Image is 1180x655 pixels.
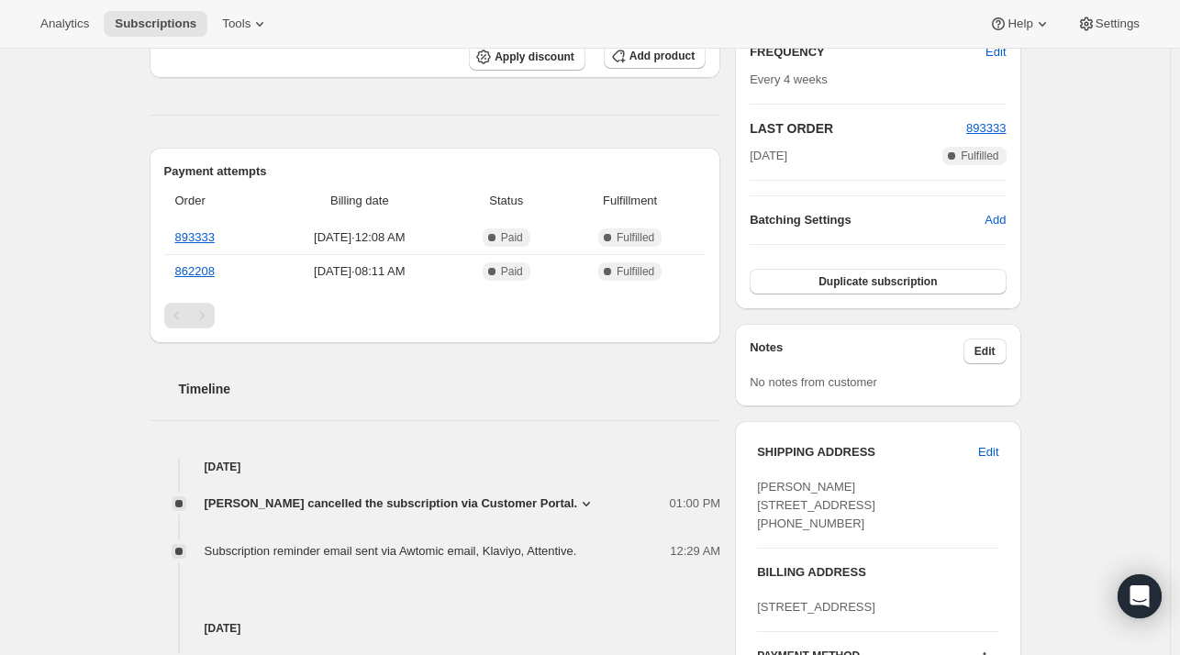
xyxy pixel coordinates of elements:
span: [DATE] · 08:11 AM [272,262,447,281]
button: Edit [974,38,1017,67]
button: Edit [963,339,1007,364]
span: 12:29 AM [670,542,720,561]
span: Fulfilled [617,230,654,245]
span: Tools [222,17,250,31]
span: No notes from customer [750,375,877,389]
span: Billing date [272,192,447,210]
span: Apply discount [495,50,574,64]
span: [PERSON_NAME] [STREET_ADDRESS] [PHONE_NUMBER] [757,480,875,530]
span: Every 4 weeks [750,72,828,86]
h3: Notes [750,339,963,364]
span: Subscription reminder email sent via Awtomic email, Klaviyo, Attentive. [205,544,577,558]
span: Paid [501,230,523,245]
span: Duplicate subscription [818,274,937,289]
span: Edit [978,443,998,461]
button: Help [978,11,1062,37]
span: Help [1007,17,1032,31]
span: Fulfilled [617,264,654,279]
button: 893333 [966,119,1006,138]
button: Duplicate subscription [750,269,1006,294]
a: 893333 [175,230,215,244]
button: Subscriptions [104,11,207,37]
button: Apply discount [469,43,585,71]
span: [DATE] · 12:08 AM [272,228,447,247]
h2: Timeline [179,380,721,398]
span: Fulfilled [961,149,998,163]
span: Paid [501,264,523,279]
button: Add product [604,43,706,69]
h3: BILLING ADDRESS [757,563,998,582]
button: Add [974,205,1017,235]
button: Tools [211,11,280,37]
span: Edit [985,43,1006,61]
span: Subscriptions [115,17,196,31]
th: Order [164,181,267,221]
span: [DATE] [750,147,787,165]
a: 893333 [966,121,1006,135]
h2: LAST ORDER [750,119,966,138]
div: Open Intercom Messenger [1118,574,1162,618]
nav: Pagination [164,303,707,328]
h6: Batching Settings [750,211,985,229]
span: Add product [629,49,695,63]
span: Add [985,211,1006,229]
h4: [DATE] [150,458,721,476]
button: [PERSON_NAME] cancelled the subscription via Customer Portal. [205,494,596,513]
button: Analytics [29,11,100,37]
span: Status [458,192,554,210]
h2: FREQUENCY [750,43,985,61]
h4: [DATE] [150,619,721,638]
span: Fulfillment [565,192,695,210]
h3: SHIPPING ADDRESS [757,443,978,461]
span: [PERSON_NAME] cancelled the subscription via Customer Portal. [205,494,578,513]
a: 862208 [175,264,215,278]
button: Edit [967,438,1009,467]
span: Settings [1096,17,1140,31]
h2: Payment attempts [164,162,707,181]
span: Analytics [40,17,89,31]
button: Settings [1066,11,1151,37]
span: Edit [974,344,996,359]
span: [STREET_ADDRESS] [757,600,875,614]
span: 01:00 PM [670,494,721,513]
